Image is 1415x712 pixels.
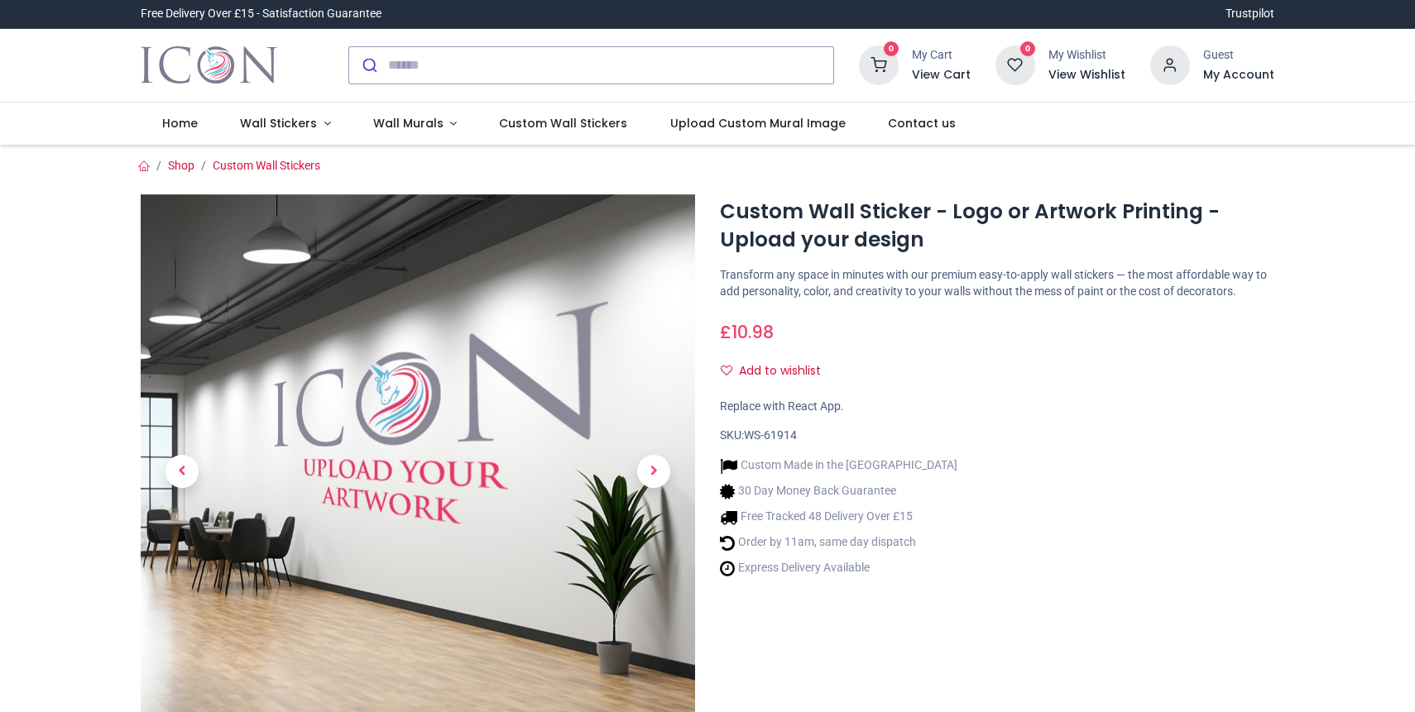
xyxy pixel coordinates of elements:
[912,67,971,84] a: View Cart
[213,159,320,172] a: Custom Wall Stickers
[744,428,797,442] span: WS-61914
[637,455,670,488] span: Next
[1048,67,1125,84] a: View Wishlist
[731,320,774,344] span: 10.98
[1203,67,1274,84] a: My Account
[218,103,352,146] a: Wall Stickers
[240,115,317,131] span: Wall Stickers
[720,560,957,577] li: Express Delivery Available
[912,47,971,64] div: My Cart
[1048,47,1125,64] div: My Wishlist
[720,509,957,526] li: Free Tracked 48 Delivery Over £15
[349,47,388,84] button: Submit
[720,428,1274,444] div: SKU:
[499,115,627,131] span: Custom Wall Stickers
[165,455,199,488] span: Previous
[141,6,381,22] div: Free Delivery Over £15 - Satisfaction Guarantee
[859,57,899,70] a: 0
[612,277,695,665] a: Next
[721,365,732,376] i: Add to wishlist
[720,320,774,344] span: £
[141,277,223,665] a: Previous
[884,41,899,57] sup: 0
[720,534,957,552] li: Order by 11am, same day dispatch
[720,399,1274,415] div: Replace with React App.
[888,115,956,131] span: Contact us
[141,42,277,88] a: Logo of Icon Wall Stickers
[720,357,835,385] button: Add to wishlistAdd to wishlist
[720,483,957,500] li: 30 Day Money Back Guarantee
[162,115,198,131] span: Home
[168,159,194,172] a: Shop
[141,42,277,88] img: Icon Wall Stickers
[1226,6,1274,22] a: Trustpilot
[670,115,846,131] span: Upload Custom Mural Image
[373,115,444,131] span: Wall Murals
[720,457,957,475] li: Custom Made in the [GEOGRAPHIC_DATA]
[352,103,478,146] a: Wall Murals
[1203,47,1274,64] div: Guest
[1020,41,1036,57] sup: 0
[720,267,1274,299] p: Transform any space in minutes with our premium easy-to-apply wall stickers — the most affordable...
[720,198,1274,255] h1: Custom Wall Sticker - Logo or Artwork Printing - Upload your design
[995,57,1035,70] a: 0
